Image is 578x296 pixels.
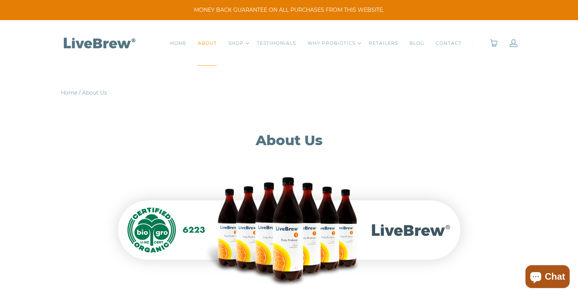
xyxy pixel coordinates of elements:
img: LiveBrew [61,36,137,49]
a: Home [61,89,77,96]
span: MONEY BACK GUARANTEE ON ALL PURCHASES FROM THIS WEBSITE. [11,6,567,14]
a: ABOUT [198,40,217,47]
a: TESTIMONIALS [257,40,296,47]
span: / [79,89,81,96]
span: About Us [82,89,107,96]
a: WHY PROBIOTICS [307,40,355,47]
a: SHOP [228,40,244,47]
a: RETAILERS [369,40,398,47]
h1: About Us [92,131,486,149]
inbox-online-store-chat: Shopify online store chat [523,265,572,290]
a: BLOG [409,40,424,47]
a: HOME [170,40,186,47]
a: CONTACT [436,40,462,47]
